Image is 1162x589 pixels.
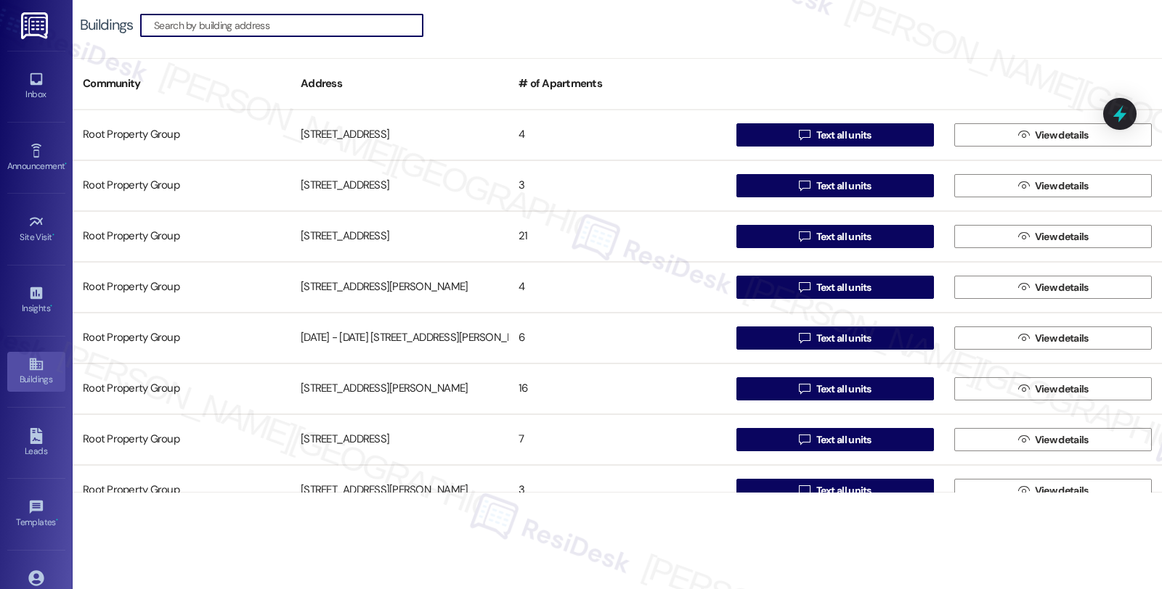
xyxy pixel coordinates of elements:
a: Inbox [7,67,65,106]
button: Text all units [736,276,934,299]
div: Root Property Group [73,425,290,454]
button: View details [954,479,1152,502]
div: 3 [508,171,726,200]
button: View details [954,326,1152,350]
button: Text all units [736,174,934,197]
i:  [1018,129,1029,141]
input: Search by building address [154,15,423,36]
div: [STREET_ADDRESS][PERSON_NAME] [290,476,508,505]
div: # of Apartments [508,66,726,102]
div: Address [290,66,508,102]
div: Root Property Group [73,476,290,505]
button: View details [954,276,1152,299]
button: Text all units [736,326,934,350]
i:  [799,485,810,496]
i:  [799,434,810,445]
i:  [799,383,810,395]
div: [STREET_ADDRESS][PERSON_NAME] [290,374,508,403]
span: • [56,515,58,525]
span: • [52,230,54,240]
span: Text all units [816,178,871,194]
button: Text all units [736,428,934,451]
div: 7 [508,425,726,454]
button: Text all units [736,377,934,400]
div: 16 [508,374,726,403]
i:  [1018,332,1029,344]
i:  [799,332,810,344]
span: Text all units [816,280,871,295]
button: View details [954,377,1152,400]
button: View details [954,225,1152,248]
i:  [1018,231,1029,242]
div: Root Property Group [73,222,290,251]
i:  [799,180,810,191]
a: Insights • [7,281,65,320]
div: [STREET_ADDRESS] [290,171,508,200]
div: Root Property Group [73,120,290,149]
button: View details [954,123,1152,147]
span: Text all units [816,229,871,244]
div: 3 [508,476,726,505]
span: View details [1035,229,1089,244]
div: Root Property Group [73,273,290,302]
i:  [1018,281,1029,293]
a: Site Visit • [7,210,65,249]
span: View details [1035,178,1089,194]
i:  [1018,434,1029,445]
span: View details [1035,432,1089,448]
div: 4 [508,120,726,149]
i:  [1018,180,1029,191]
a: Templates • [7,495,65,534]
i:  [1018,485,1029,496]
div: [STREET_ADDRESS] [290,425,508,454]
i:  [799,231,810,242]
i:  [799,281,810,293]
span: Text all units [816,432,871,448]
span: Text all units [816,483,871,498]
div: 4 [508,273,726,302]
span: View details [1035,128,1089,143]
span: Text all units [816,331,871,346]
img: ResiDesk Logo [21,12,51,39]
i:  [799,129,810,141]
span: View details [1035,280,1089,295]
div: [STREET_ADDRESS] [290,222,508,251]
span: Text all units [816,128,871,143]
span: View details [1035,483,1089,498]
a: Buildings [7,352,65,391]
div: Root Property Group [73,171,290,200]
button: Text all units [736,225,934,248]
button: View details [954,428,1152,451]
span: • [65,159,67,169]
div: Buildings [80,17,133,33]
div: Community [73,66,290,102]
div: [STREET_ADDRESS] [290,120,508,149]
div: 6 [508,324,726,353]
span: View details [1035,382,1089,397]
div: Root Property Group [73,374,290,403]
div: 21 [508,222,726,251]
span: Text all units [816,382,871,397]
div: [STREET_ADDRESS][PERSON_NAME] [290,273,508,302]
i:  [1018,383,1029,395]
span: View details [1035,331,1089,346]
div: [DATE] - [DATE] [STREET_ADDRESS][PERSON_NAME] [290,324,508,353]
span: • [50,301,52,311]
button: Text all units [736,479,934,502]
button: View details [954,174,1152,197]
a: Leads [7,424,65,463]
button: Text all units [736,123,934,147]
div: Root Property Group [73,324,290,353]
